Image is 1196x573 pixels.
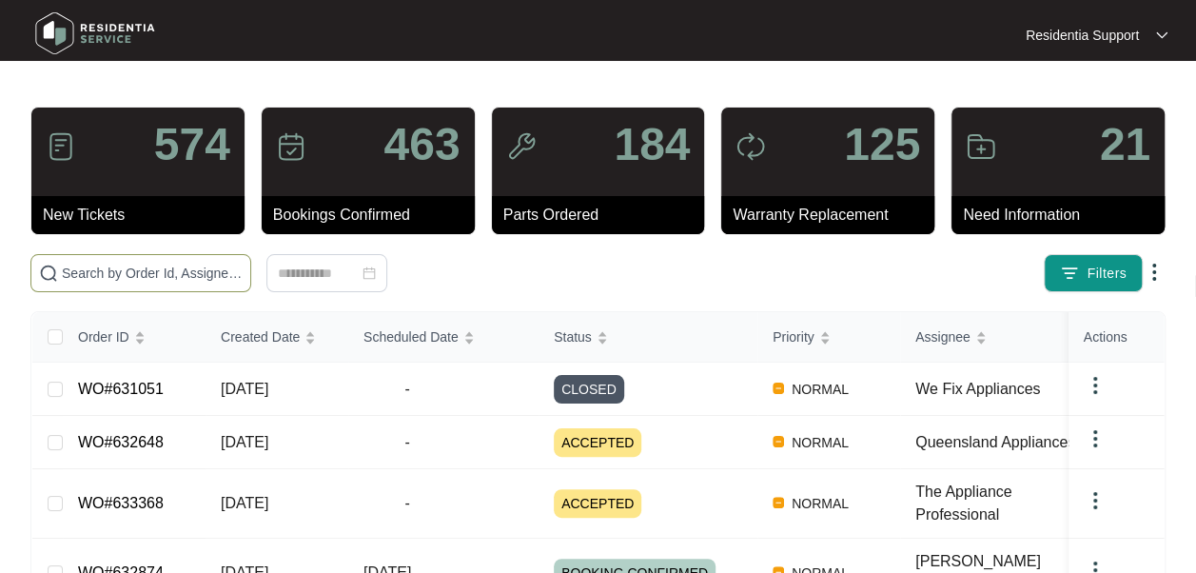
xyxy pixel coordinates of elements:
[154,122,230,168] p: 574
[39,264,58,283] img: search-icon
[221,434,268,450] span: [DATE]
[276,131,306,162] img: icon
[273,204,475,227] p: Bookings Confirmed
[915,378,1090,401] div: We Fix Appliances
[363,492,451,515] span: -
[784,492,856,515] span: NORMAL
[384,122,461,168] p: 463
[844,122,920,168] p: 125
[1156,30,1167,40] img: dropdown arrow
[1084,374,1107,397] img: dropdown arrow
[221,495,268,511] span: [DATE]
[62,263,243,284] input: Search by Order Id, Assignee Name, Customer Name, Brand and Model
[1087,264,1127,284] span: Filters
[78,381,164,397] a: WO#631051
[554,489,641,518] span: ACCEPTED
[554,428,641,457] span: ACCEPTED
[363,378,451,401] span: -
[915,326,971,347] span: Assignee
[1100,122,1150,168] p: 21
[784,431,856,454] span: NORMAL
[1069,312,1164,363] th: Actions
[735,131,766,162] img: icon
[29,5,162,62] img: residentia service logo
[43,204,245,227] p: New Tickets
[773,497,784,508] img: Vercel Logo
[63,312,206,363] th: Order ID
[915,431,1090,454] div: Queensland Appliances
[363,326,459,347] span: Scheduled Date
[78,495,164,511] a: WO#633368
[554,375,624,404] span: CLOSED
[966,131,996,162] img: icon
[221,381,268,397] span: [DATE]
[78,326,129,347] span: Order ID
[1026,26,1139,45] p: Residentia Support
[78,434,164,450] a: WO#632648
[773,436,784,447] img: Vercel Logo
[554,326,592,347] span: Status
[506,131,537,162] img: icon
[733,204,934,227] p: Warranty Replacement
[46,131,76,162] img: icon
[1044,254,1143,292] button: filter iconFilters
[915,481,1090,526] div: The Appliance Professional
[206,312,348,363] th: Created Date
[900,312,1090,363] th: Assignee
[1060,264,1079,283] img: filter icon
[348,312,539,363] th: Scheduled Date
[539,312,757,363] th: Status
[1084,489,1107,512] img: dropdown arrow
[1143,261,1166,284] img: dropdown arrow
[503,204,705,227] p: Parts Ordered
[363,431,451,454] span: -
[773,326,814,347] span: Priority
[773,383,784,394] img: Vercel Logo
[1084,427,1107,450] img: dropdown arrow
[614,122,690,168] p: 184
[221,326,300,347] span: Created Date
[784,378,856,401] span: NORMAL
[757,312,900,363] th: Priority
[963,204,1165,227] p: Need Information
